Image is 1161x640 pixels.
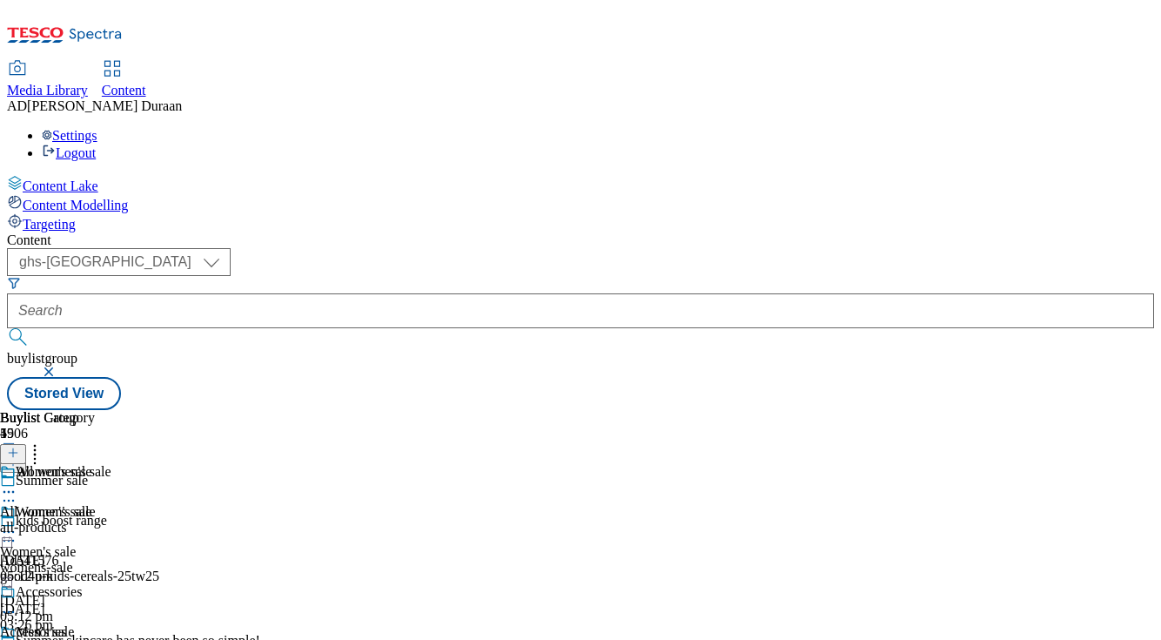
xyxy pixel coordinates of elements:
[7,62,88,98] a: Media Library
[7,213,1154,232] a: Targeting
[7,377,121,410] button: Stored View
[7,98,27,113] span: AD
[23,198,128,212] span: Content Modelling
[16,584,82,600] div: Accessories
[7,83,88,98] span: Media Library
[7,232,1154,248] div: Content
[7,293,1154,328] input: Search
[42,128,97,143] a: Settings
[7,194,1154,213] a: Content Modelling
[23,179,98,193] span: Content Lake
[42,145,96,160] a: Logout
[23,217,76,232] span: Targeting
[7,276,21,290] svg: Search Filters
[7,175,1154,194] a: Content Lake
[102,83,146,98] span: Content
[102,62,146,98] a: Content
[27,98,182,113] span: [PERSON_NAME] Duraan
[7,351,77,366] span: buylistgroup
[16,464,111,480] div: All women's sale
